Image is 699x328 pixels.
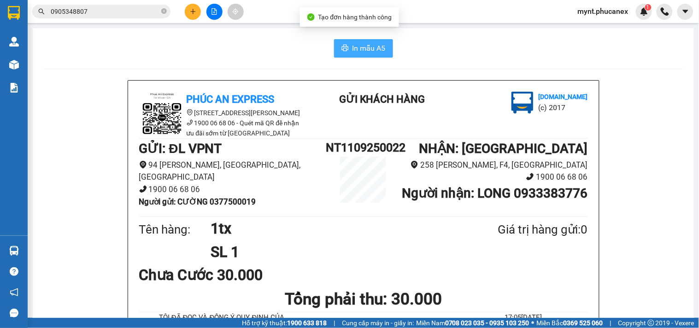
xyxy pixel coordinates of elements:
span: environment [187,109,193,116]
button: printerIn mẫu A5 [334,39,393,58]
span: ⚪️ [532,321,535,325]
span: environment [411,161,418,169]
span: message [10,309,18,317]
li: 1900 06 68 06 [401,171,588,183]
img: logo.jpg [511,92,534,114]
span: Tạo đơn hàng thành công [318,13,392,21]
span: phone [139,185,147,193]
b: Gửi khách hàng [57,13,91,57]
b: [DOMAIN_NAME] [538,93,587,100]
li: [STREET_ADDRESS][PERSON_NAME] [139,108,305,118]
img: logo.jpg [100,12,122,34]
li: (c) 2017 [77,44,127,55]
span: | [610,318,611,328]
span: 1 [646,4,650,11]
img: logo.jpg [12,12,58,58]
b: Gửi khách hàng [339,94,425,105]
img: logo.jpg [139,92,185,138]
img: icon-new-feature [640,7,648,16]
strong: 1900 633 818 [287,319,327,327]
img: warehouse-icon [9,246,19,256]
span: printer [341,44,349,53]
b: GỬI : ĐL VPNT [139,141,222,156]
h1: 1tx [211,217,453,240]
b: Người nhận : LONG 0933383776 [402,186,587,201]
span: close-circle [161,7,167,16]
span: search [38,8,45,15]
span: aim [232,8,239,15]
b: Người gửi : CƯỜNG 0377500019 [139,197,256,206]
span: close-circle [161,8,167,14]
span: Miền Bắc [537,318,603,328]
div: Tên hàng: [139,220,211,239]
div: Chưa Cước 30.000 [139,264,287,287]
b: Phúc An Express [12,59,48,119]
span: plus [190,8,196,15]
button: plus [185,4,201,20]
h1: Tổng phải thu: 30.000 [139,287,588,312]
li: (c) 2017 [538,102,587,113]
img: solution-icon [9,83,19,93]
img: logo-vxr [8,6,20,20]
li: 17:05[DATE] [459,312,587,323]
span: phone [187,119,193,126]
b: [DOMAIN_NAME] [77,35,127,42]
sup: 1 [645,4,652,11]
span: question-circle [10,267,18,276]
li: 258 [PERSON_NAME], F4, [GEOGRAPHIC_DATA] [401,159,588,171]
span: check-circle [307,13,315,21]
span: In mẫu A5 [352,42,386,54]
button: aim [228,4,244,20]
button: caret-down [677,4,693,20]
span: caret-down [681,7,690,16]
li: 1900 06 68 06 - Quét mã QR để nhận ưu đãi sớm từ [GEOGRAPHIC_DATA] [139,118,305,138]
h1: SL 1 [211,240,453,264]
span: copyright [648,320,654,326]
li: 1900 06 68 06 [139,183,326,196]
span: environment [139,161,147,169]
span: file-add [211,8,217,15]
strong: 0369 525 060 [564,319,603,327]
span: notification [10,288,18,297]
span: mynt.phucanex [570,6,636,17]
span: Miền Nam [416,318,529,328]
b: Phúc An Express [187,94,275,105]
h1: NT1109250022 [326,139,400,157]
span: phone [526,173,534,181]
input: Tìm tên, số ĐT hoặc mã đơn [51,6,159,17]
span: Cung cấp máy in - giấy in: [342,318,414,328]
li: 94 [PERSON_NAME], [GEOGRAPHIC_DATA], [GEOGRAPHIC_DATA] [139,159,326,183]
img: warehouse-icon [9,60,19,70]
span: | [334,318,335,328]
img: phone-icon [661,7,669,16]
img: warehouse-icon [9,37,19,47]
div: Giá trị hàng gửi: 0 [453,220,587,239]
button: file-add [206,4,223,20]
strong: 0708 023 035 - 0935 103 250 [445,319,529,327]
b: NHẬN : [GEOGRAPHIC_DATA] [419,141,587,156]
span: Hỗ trợ kỹ thuật: [242,318,327,328]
